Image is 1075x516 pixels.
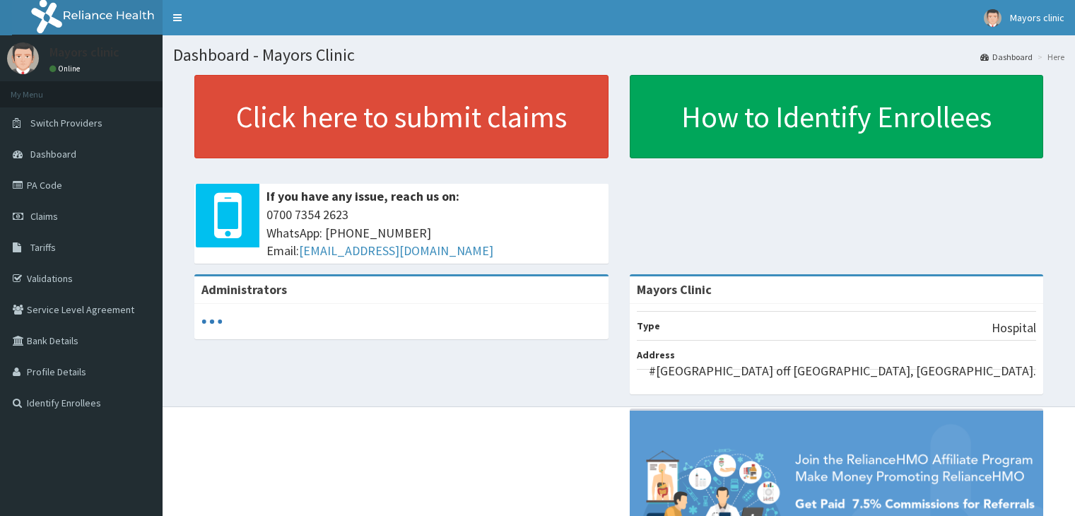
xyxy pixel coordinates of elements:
a: [EMAIL_ADDRESS][DOMAIN_NAME] [299,242,493,259]
span: Claims [30,210,58,223]
a: Dashboard [980,51,1033,63]
img: User Image [7,42,39,74]
svg: audio-loading [201,311,223,332]
b: Type [637,319,660,332]
a: Click here to submit claims [194,75,609,158]
img: User Image [984,9,1001,27]
h1: Dashboard - Mayors Clinic [173,46,1064,64]
span: Mayors clinic [1010,11,1064,24]
b: If you have any issue, reach us on: [266,188,459,204]
a: Online [49,64,83,74]
a: How to Identify Enrollees [630,75,1044,158]
p: Hospital [992,319,1036,337]
span: Tariffs [30,241,56,254]
span: Dashboard [30,148,76,160]
p: Mayors clinic [49,46,119,59]
span: Switch Providers [30,117,102,129]
li: Here [1034,51,1064,63]
p: #[GEOGRAPHIC_DATA] off [GEOGRAPHIC_DATA], [GEOGRAPHIC_DATA]. [649,362,1036,380]
b: Administrators [201,281,287,298]
b: Address [637,348,675,361]
strong: Mayors Clinic [637,281,712,298]
span: 0700 7354 2623 WhatsApp: [PHONE_NUMBER] Email: [266,206,601,260]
